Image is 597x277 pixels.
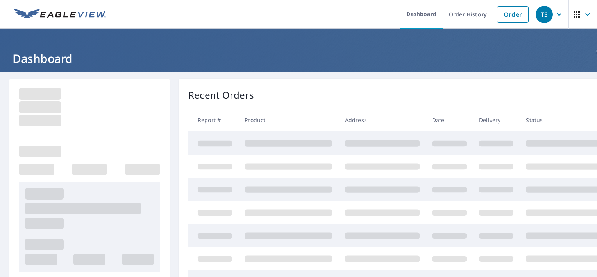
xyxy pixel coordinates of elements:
[339,108,426,131] th: Address
[497,6,529,23] a: Order
[188,88,254,102] p: Recent Orders
[238,108,338,131] th: Product
[14,9,106,20] img: EV Logo
[536,6,553,23] div: TS
[473,108,520,131] th: Delivery
[426,108,473,131] th: Date
[9,50,588,67] h1: Dashboard
[188,108,238,131] th: Report #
